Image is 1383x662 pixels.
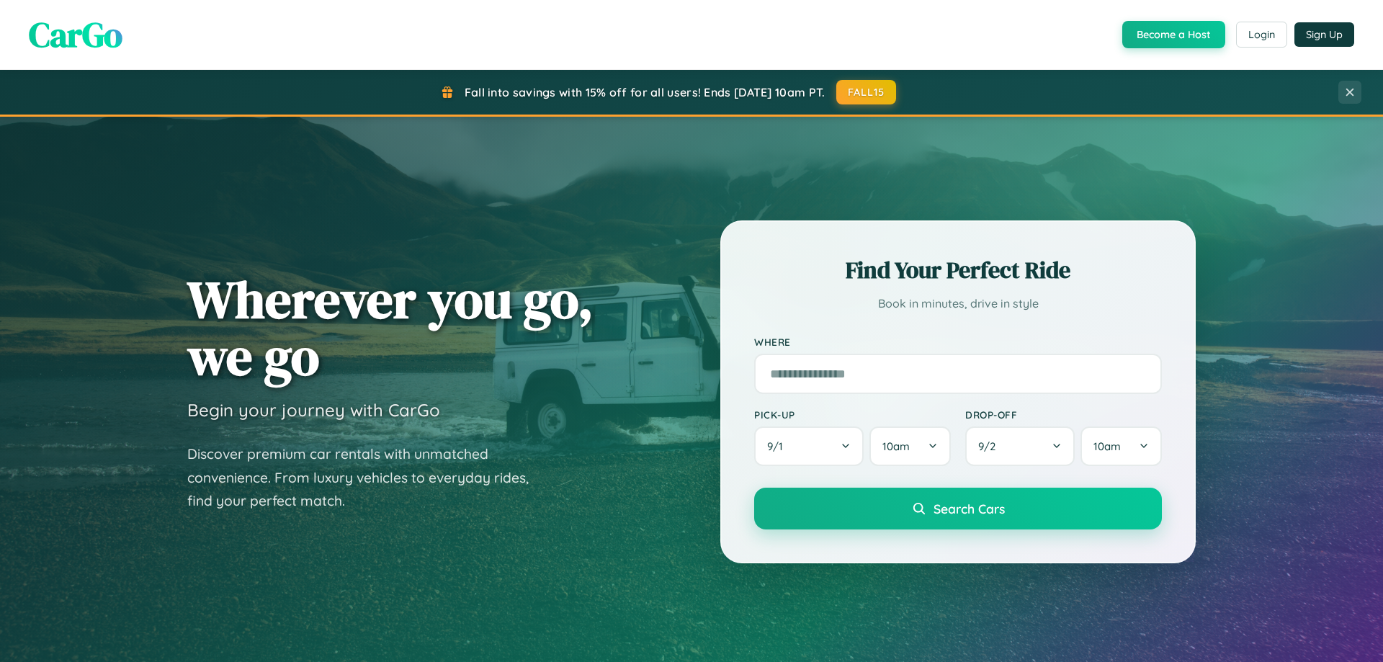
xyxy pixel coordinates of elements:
[1093,439,1121,453] span: 10am
[869,426,951,466] button: 10am
[465,85,825,99] span: Fall into savings with 15% off for all users! Ends [DATE] 10am PT.
[187,442,547,513] p: Discover premium car rentals with unmatched convenience. From luxury vehicles to everyday rides, ...
[754,426,864,466] button: 9/1
[754,408,951,421] label: Pick-up
[1236,22,1287,48] button: Login
[934,501,1005,516] span: Search Cars
[965,426,1075,466] button: 9/2
[754,488,1162,529] button: Search Cars
[836,80,897,104] button: FALL15
[754,293,1162,314] p: Book in minutes, drive in style
[965,408,1162,421] label: Drop-off
[29,11,122,58] span: CarGo
[754,254,1162,286] h2: Find Your Perfect Ride
[978,439,1003,453] span: 9 / 2
[187,271,594,385] h1: Wherever you go, we go
[767,439,790,453] span: 9 / 1
[187,399,440,421] h3: Begin your journey with CarGo
[1122,21,1225,48] button: Become a Host
[882,439,910,453] span: 10am
[754,336,1162,348] label: Where
[1080,426,1162,466] button: 10am
[1294,22,1354,47] button: Sign Up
